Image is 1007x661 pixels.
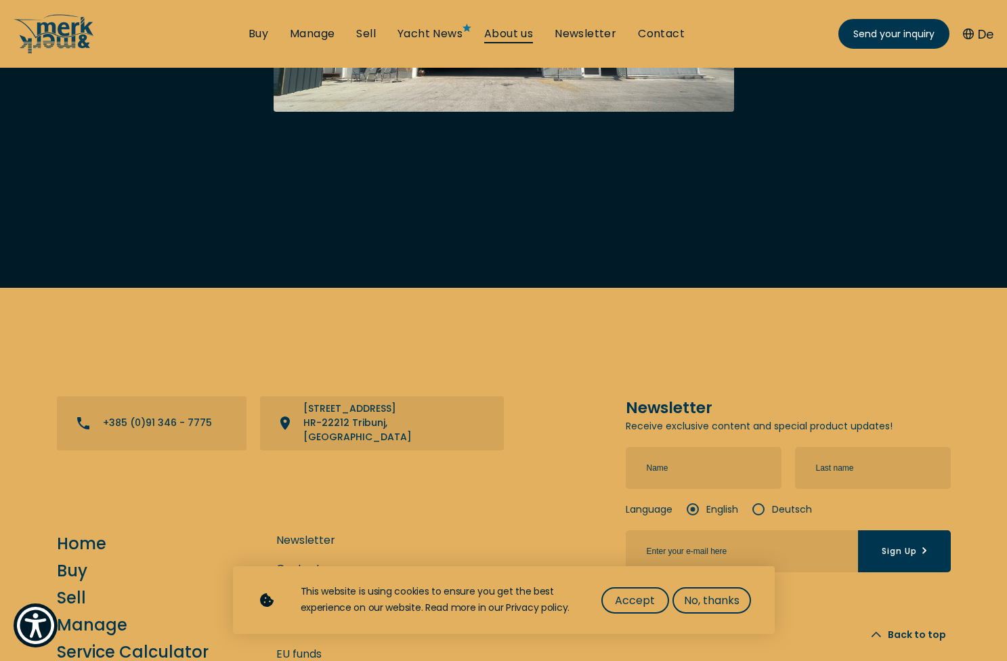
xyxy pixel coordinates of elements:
[249,26,268,41] a: Buy
[626,396,951,419] h5: Newsletter
[57,613,127,637] a: Manage
[963,25,993,43] button: De
[795,447,951,489] input: Last name
[638,26,685,41] a: Contact
[626,419,951,433] p: Receive exclusive content and special product updates!
[752,503,812,517] label: Deutsch
[615,592,655,609] span: Accept
[301,584,574,616] div: This website is using cookies to ensure you get the best experience on our website. Read more in ...
[626,503,672,517] strong: Language
[356,26,376,41] a: Sell
[684,592,740,609] span: No, thanks
[14,603,58,647] button: Show Accessibility Preferences
[290,26,335,41] a: Manage
[838,19,949,49] a: Send your inquiry
[103,416,212,430] p: +385 (0)91 346 - 7775
[626,447,781,489] input: Name
[555,26,616,41] a: Newsletter
[57,532,106,555] a: Home
[686,503,738,517] label: English
[851,608,966,661] button: Back to top
[853,27,935,41] span: Send your inquiry
[276,560,321,577] a: Contact
[14,43,95,58] a: /
[672,587,751,614] button: No, thanks
[276,532,335,549] a: Newsletter
[398,26,463,41] a: Yacht News
[260,396,504,450] a: View directions on a map - opens in new tab
[57,586,86,610] a: Sell
[506,601,567,614] a: Privacy policy
[601,587,669,614] button: Accept
[858,530,951,572] button: Sign Up
[484,26,533,41] a: About us
[57,559,87,582] a: Buy
[626,530,858,572] input: Sign Up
